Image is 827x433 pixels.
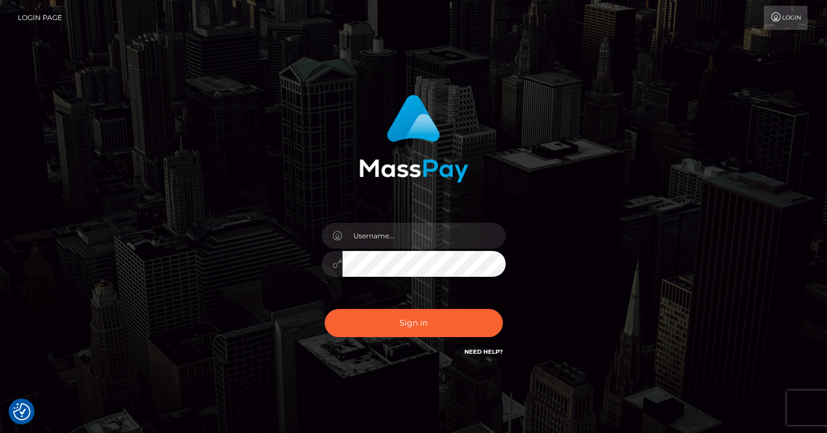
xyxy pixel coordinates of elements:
button: Consent Preferences [13,403,30,420]
a: Login [764,6,807,30]
img: MassPay Login [359,95,468,183]
button: Sign in [325,309,503,337]
a: Login Page [18,6,62,30]
img: Revisit consent button [13,403,30,420]
a: Need Help? [464,348,503,355]
input: Username... [343,223,506,249]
